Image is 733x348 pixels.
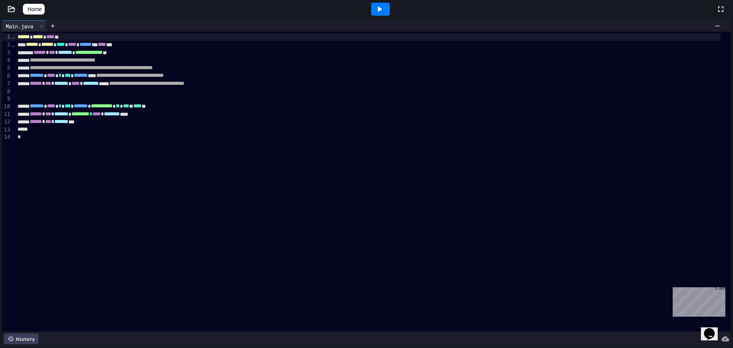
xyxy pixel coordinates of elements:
a: Home [23,4,45,15]
div: 8 [2,88,11,95]
span: Fold line [11,34,15,40]
div: 4 [2,57,11,64]
div: Main.java [2,20,47,32]
div: 14 [2,133,11,141]
div: History [4,333,39,344]
div: 7 [2,80,11,87]
div: 10 [2,103,11,110]
div: 9 [2,95,11,103]
span: Home [27,5,42,13]
div: 3 [2,49,11,57]
iframe: chat widget [670,284,725,317]
div: 2 [2,41,11,49]
div: Chat with us now!Close [3,3,53,49]
iframe: chat widget [701,317,725,340]
div: 11 [2,110,11,118]
div: 1 [2,33,11,41]
div: 13 [2,126,11,134]
div: 12 [2,118,11,126]
div: Main.java [2,22,37,30]
span: Fold line [11,42,15,48]
div: 5 [2,64,11,72]
div: 6 [2,72,11,80]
